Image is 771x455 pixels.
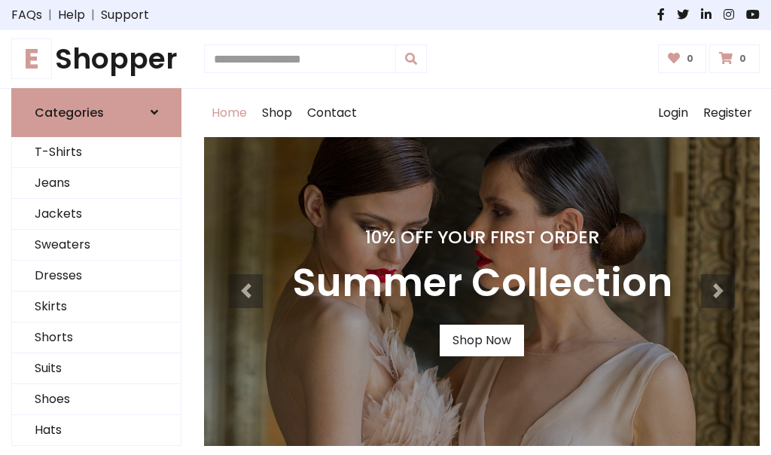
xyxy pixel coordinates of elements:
[85,6,101,24] span: |
[696,89,760,137] a: Register
[12,415,181,446] a: Hats
[11,38,52,79] span: E
[683,52,697,66] span: 0
[12,384,181,415] a: Shoes
[12,199,181,230] a: Jackets
[440,325,524,356] a: Shop Now
[12,168,181,199] a: Jeans
[12,137,181,168] a: T-Shirts
[254,89,300,137] a: Shop
[12,261,181,292] a: Dresses
[12,353,181,384] a: Suits
[58,6,85,24] a: Help
[736,52,750,66] span: 0
[12,322,181,353] a: Shorts
[651,89,696,137] a: Login
[11,88,181,137] a: Categories
[204,89,254,137] a: Home
[12,230,181,261] a: Sweaters
[300,89,364,137] a: Contact
[11,6,42,24] a: FAQs
[12,292,181,322] a: Skirts
[292,260,672,307] h3: Summer Collection
[292,227,672,248] h4: 10% Off Your First Order
[11,42,181,76] h1: Shopper
[709,44,760,73] a: 0
[101,6,149,24] a: Support
[42,6,58,24] span: |
[658,44,707,73] a: 0
[35,105,104,120] h6: Categories
[11,42,181,76] a: EShopper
